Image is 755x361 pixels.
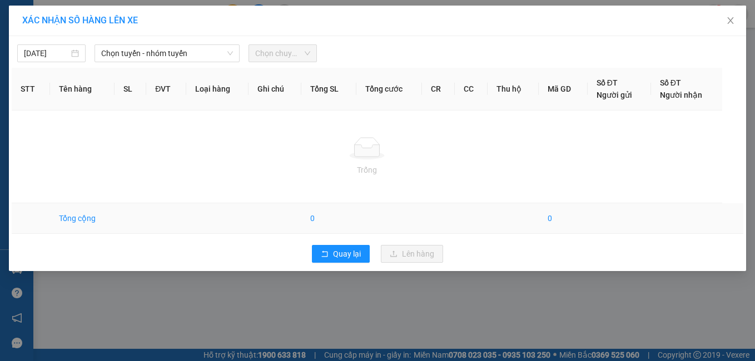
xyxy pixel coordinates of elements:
[597,78,618,87] span: Số ĐT
[726,16,735,25] span: close
[24,47,69,59] input: 14/09/2025
[146,68,186,111] th: ĐVT
[356,68,422,111] th: Tổng cước
[12,68,50,111] th: STT
[539,68,588,111] th: Mã GD
[22,15,138,26] span: XÁC NHẬN SỐ HÀNG LÊN XE
[715,6,746,37] button: Close
[381,245,443,263] button: uploadLên hàng
[227,50,234,57] span: down
[321,250,329,259] span: rollback
[301,68,356,111] th: Tổng SL
[333,248,361,260] span: Quay lại
[50,68,115,111] th: Tên hàng
[255,45,310,62] span: Chọn chuyến
[660,78,681,87] span: Số ĐT
[186,68,249,111] th: Loại hàng
[115,68,146,111] th: SL
[249,68,301,111] th: Ghi chú
[50,203,115,234] td: Tổng cộng
[422,68,455,111] th: CR
[101,45,234,62] span: Chọn tuyến - nhóm tuyến
[312,245,370,263] button: rollbackQuay lại
[539,203,588,234] td: 0
[455,68,488,111] th: CC
[488,68,538,111] th: Thu hộ
[660,91,702,99] span: Người nhận
[301,203,356,234] td: 0
[21,164,713,176] div: Trống
[597,91,632,99] span: Người gửi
